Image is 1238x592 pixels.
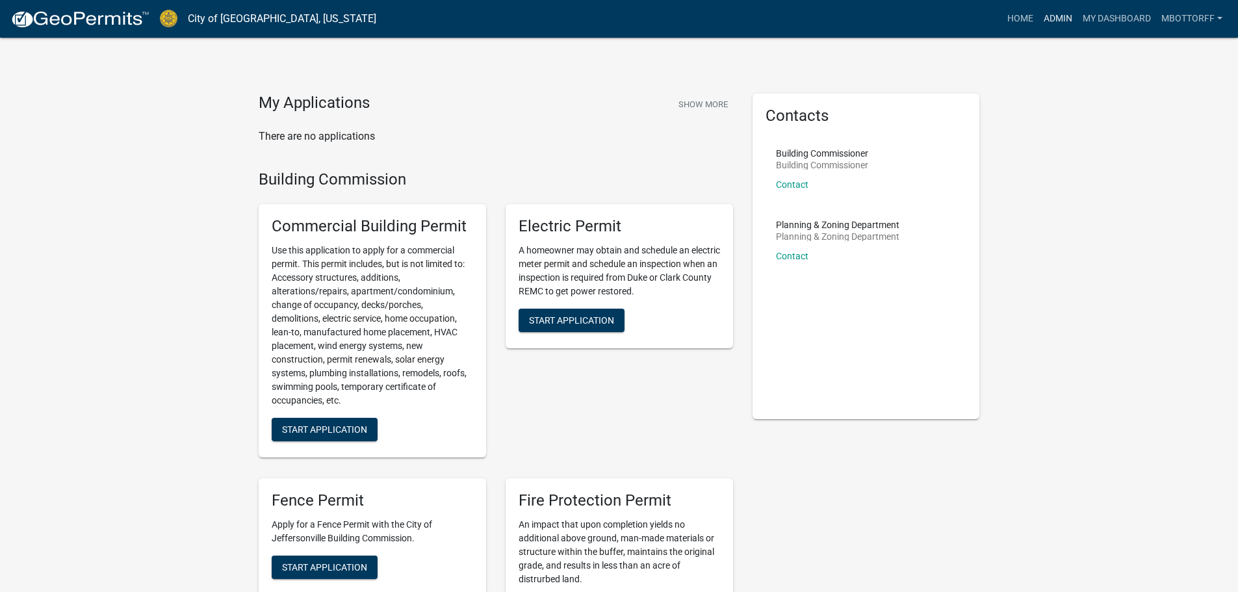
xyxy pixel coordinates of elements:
h4: Building Commission [259,170,733,189]
p: Building Commissioner [776,149,868,158]
button: Start Application [272,418,378,441]
h5: Fire Protection Permit [519,491,720,510]
h4: My Applications [259,94,370,113]
p: Planning & Zoning Department [776,220,899,229]
p: Use this application to apply for a commercial permit. This permit includes, but is not limited t... [272,244,473,407]
span: Start Application [282,424,367,435]
button: Start Application [272,556,378,579]
h5: Electric Permit [519,217,720,236]
p: An impact that upon completion yields no additional above ground, man-made materials or structure... [519,518,720,586]
button: Show More [673,94,733,115]
a: Contact [776,179,808,190]
h5: Contacts [766,107,967,125]
a: City of [GEOGRAPHIC_DATA], [US_STATE] [188,8,376,30]
p: There are no applications [259,129,733,144]
img: City of Jeffersonville, Indiana [160,10,177,27]
a: Home [1002,6,1038,31]
span: Start Application [282,561,367,572]
a: Admin [1038,6,1077,31]
h5: Fence Permit [272,491,473,510]
h5: Commercial Building Permit [272,217,473,236]
a: Mbottorff [1156,6,1228,31]
button: Start Application [519,309,625,332]
a: Contact [776,251,808,261]
p: Planning & Zoning Department [776,232,899,241]
p: Apply for a Fence Permit with the City of Jeffersonville Building Commission. [272,518,473,545]
p: A homeowner may obtain and schedule an electric meter permit and schedule an inspection when an i... [519,244,720,298]
span: Start Application [529,315,614,326]
a: My Dashboard [1077,6,1156,31]
p: Building Commissioner [776,161,868,170]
